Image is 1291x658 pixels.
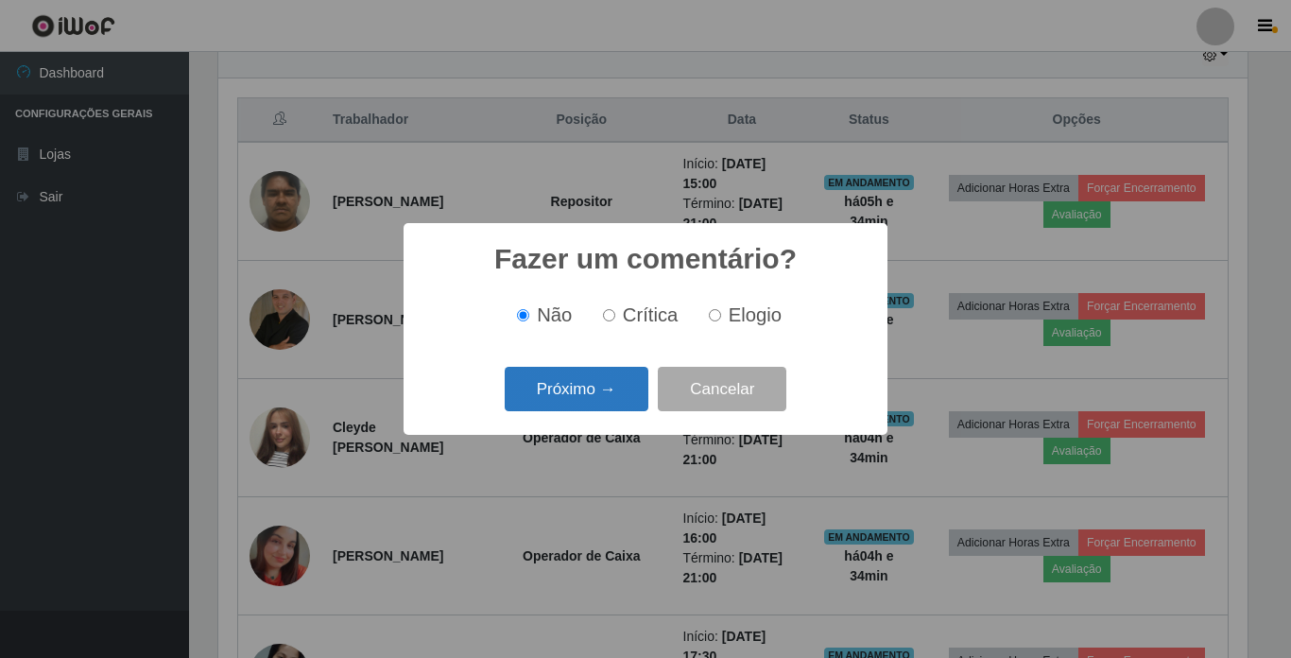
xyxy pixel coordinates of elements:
input: Elogio [709,309,721,321]
button: Cancelar [658,367,786,411]
input: Crítica [603,309,615,321]
button: Próximo → [505,367,648,411]
h2: Fazer um comentário? [494,242,797,276]
span: Não [537,304,572,325]
span: Crítica [623,304,679,325]
input: Não [517,309,529,321]
span: Elogio [729,304,782,325]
